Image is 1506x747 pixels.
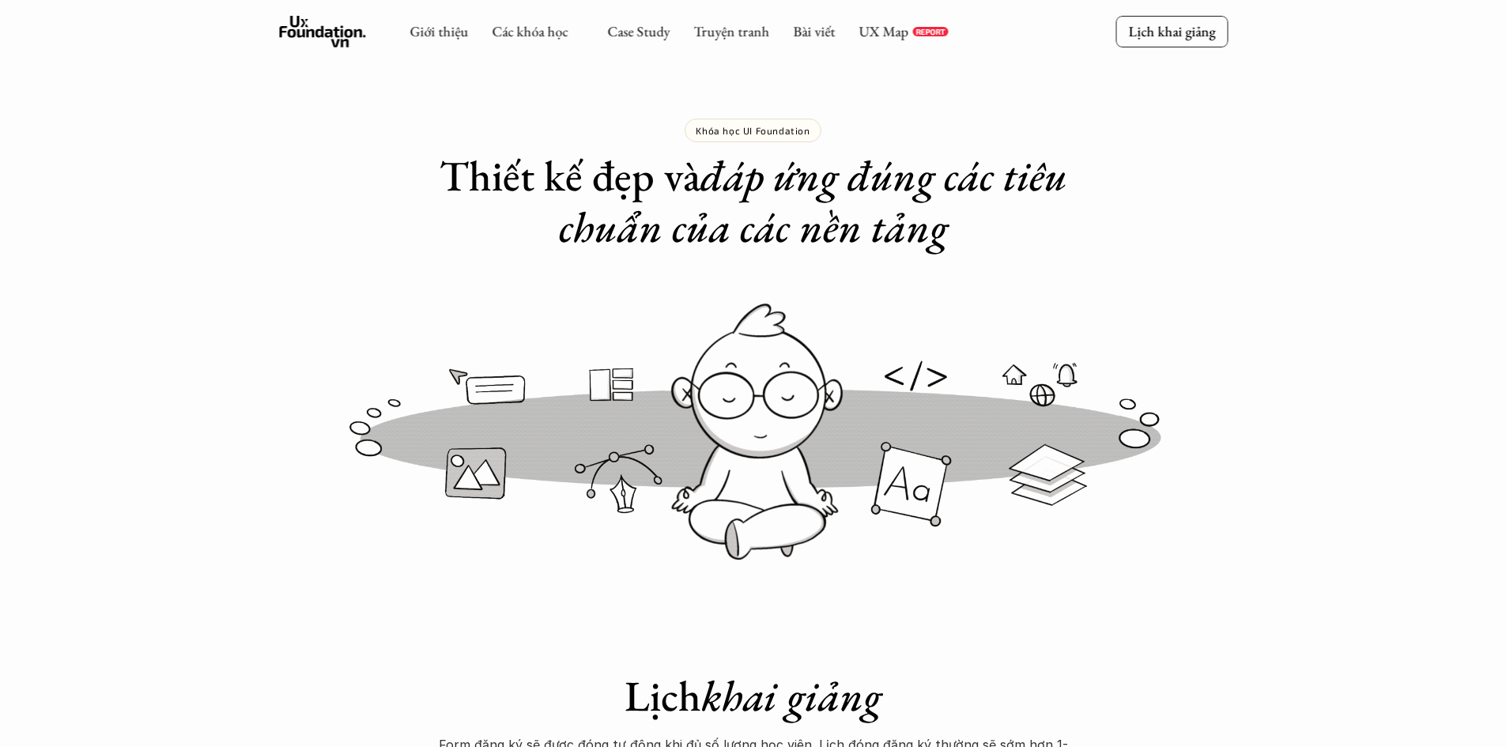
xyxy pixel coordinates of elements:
h1: Thiết kế đẹp và [437,150,1070,253]
a: Các khóa học [492,22,568,40]
h1: Lịch [437,670,1070,722]
p: REPORT [915,27,945,36]
a: Case Study [607,22,670,40]
em: đáp ứng đúng các tiêu chuẩn của các nền tảng [559,148,1077,255]
a: REPORT [912,27,948,36]
a: Giới thiệu [410,22,468,40]
a: Lịch khai giảng [1115,16,1228,47]
p: Lịch khai giảng [1128,22,1215,40]
em: khai giảng [701,668,881,723]
a: Bài viết [793,22,835,40]
a: Truyện tranh [693,22,769,40]
a: UX Map [859,22,908,40]
p: Khóa học UI Foundation [696,125,810,136]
